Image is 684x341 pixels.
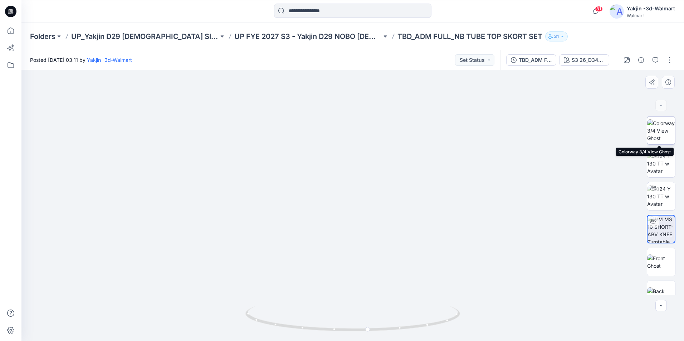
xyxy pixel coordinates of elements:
a: UP FYE 2027 S3 - Yakjin D29 NOBO [DEMOGRAPHIC_DATA] Sleepwear [234,31,382,41]
button: 31 [545,31,568,41]
img: 2024 Y 130 TT w Avatar [647,152,675,175]
img: Back Ghost [647,287,675,302]
a: Folders [30,31,55,41]
button: S3 26_D34_NB_KNIT STRIPE 3 v1 rpt_CW23_WINTER WHITE_WM [559,54,609,66]
span: 81 [595,6,603,12]
div: S3 26_D34_NB_KNIT STRIPE 3 v1 rpt_CW23_WINTER WHITE_WM [572,56,605,64]
span: Posted [DATE] 03:11 by [30,56,132,64]
img: Colorway 3/4 View Ghost [647,119,675,142]
a: UP_Yakjin D29 [DEMOGRAPHIC_DATA] Sleep [71,31,219,41]
button: TBD_ADM FULL_NB TUBE TOP SKORT SET [506,54,556,66]
a: Yakjin -3d-Walmart [87,57,132,63]
div: Yakjin -3d-Walmart [627,4,675,13]
img: avatar [610,4,624,19]
img: WM MS 10 SHORT-ABV KNEE Turntable with Avatar [648,216,675,243]
div: Walmart [627,13,675,18]
p: 31 [554,33,559,40]
img: 2024 Y 130 TT w Avatar [647,185,675,208]
p: TBD_ADM FULL_NB TUBE TOP SKORT SET [397,31,542,41]
div: TBD_ADM FULL_NB TUBE TOP SKORT SET [519,56,552,64]
button: Details [635,54,647,66]
img: Front Ghost [647,254,675,270]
